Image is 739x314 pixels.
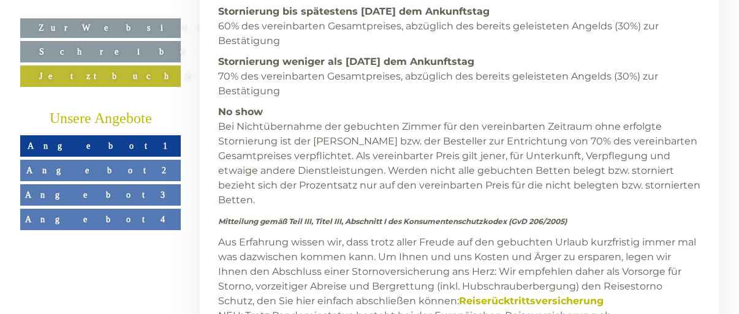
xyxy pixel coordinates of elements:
[25,190,176,200] span: Angebot 3
[26,165,175,175] span: Angebot 2
[218,4,701,48] p: 60% des vereinbarten Gesamtpreises, abzüglich des bereits geleisteten Angelds (30%) zur Bestätigung
[459,295,604,307] a: Reiserücktrittsversicherung
[20,41,181,62] a: Schreiben Sie uns
[20,65,181,87] a: Jetzt buchen
[218,6,490,17] strong: Stornierung bis spätestens [DATE] dem Ankunftstag
[20,108,181,129] div: Unsere Angebote
[218,56,474,67] strong: Stornierung weniger als [DATE] dem Ankunftstag
[20,18,181,38] a: Zur Website
[28,141,173,151] span: Angebot 1
[218,217,567,226] strong: Mitteilung gemäß Teil III, Titel III, Abschnitt I des Konsumentenschutzkodex (GvD 206/2005)
[218,106,263,118] strong: No show
[25,214,176,224] span: Angebot 4
[218,54,701,99] p: 70% des vereinbarten Gesamtpreises, abzüglich des bereits geleisteten Angelds (30%) zur Bestätigung
[218,105,701,207] p: Bei Nichtübernahme der gebuchten Zimmer für den vereinbarten Zeitraum ohne erfolgte Stornierung i...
